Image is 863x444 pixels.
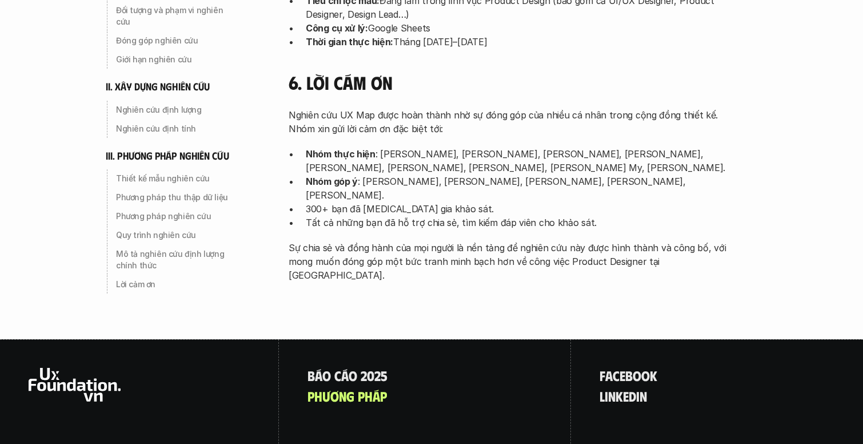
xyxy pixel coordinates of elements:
[306,175,734,202] p: : [PERSON_NAME], [PERSON_NAME], [PERSON_NAME], [PERSON_NAME], [PERSON_NAME].
[306,216,734,229] p: Tất cả những bạn đã hỗ trợ chia sẻ, tìm kiếm đáp viên cho khảo sát.
[307,368,315,383] span: B
[307,368,387,383] a: Báocáo2025
[605,388,608,403] span: i
[330,388,339,403] span: ơ
[600,388,647,403] a: linkedin
[106,119,243,137] a: Nghiên cứu định tính
[380,388,387,403] span: p
[339,388,346,403] span: n
[116,211,238,222] p: Phương pháp nghiên cứu
[341,368,349,383] span: á
[116,173,238,184] p: Thiết kế mẫu nghiên cứu
[106,169,243,188] a: Thiết kế mẫu nghiên cứu
[306,147,734,175] p: : [PERSON_NAME], [PERSON_NAME], [PERSON_NAME], [PERSON_NAME], [PERSON_NAME], [PERSON_NAME], [PERS...
[334,368,341,383] span: c
[374,368,381,383] span: 2
[106,275,243,294] a: Lời cảm ơn
[600,368,605,383] span: f
[600,368,657,383] a: facebook
[106,50,243,69] a: Giới hạn nghiên cứu
[306,148,375,160] strong: Nhóm thực hiện
[116,248,238,271] p: Mô tả nghiên cứu định lượng chính thức
[116,279,238,290] p: Lời cảm ơn
[106,207,243,225] a: Phương pháp nghiên cứu
[116,5,238,27] p: Đối tượng và phạm vi nghiên cứu
[306,202,734,216] p: 300+ bạn đã [MEDICAL_DATA] gia khảo sát.
[116,229,238,241] p: Quy trình nghiên cứu
[365,388,373,403] span: h
[625,368,633,383] span: b
[623,388,629,403] span: e
[373,388,380,403] span: á
[106,100,243,118] a: Nghiên cứu định lượng
[106,149,229,162] h6: iii. phương pháp nghiên cứu
[608,388,616,403] span: n
[106,1,243,31] a: Đối tượng và phạm vi nghiên cứu
[106,245,243,275] a: Mô tả nghiên cứu định lượng chính thức
[641,368,650,383] span: o
[116,104,238,115] p: Nghiên cứu định lượng
[616,388,623,403] span: k
[306,35,734,49] p: Tháng [DATE]–[DATE]
[116,54,238,65] p: Giới hạn nghiên cứu
[306,176,358,187] strong: Nhóm góp ý
[629,388,636,403] span: d
[367,368,374,383] span: 0
[633,368,641,383] span: o
[289,241,734,282] p: Sự chia sẻ và đồng hành của mọi người là nền tảng để nghiên cứu này được hình thành và công bố, v...
[106,80,210,93] h6: ii. xây dựng nghiên cứu
[306,36,393,47] strong: Thời gian thực hiện:
[289,72,734,93] h4: 6. Lời cám ơn
[306,22,368,34] strong: Công cụ xử lý:
[620,368,625,383] span: e
[346,388,354,403] span: g
[106,188,243,207] a: Phương pháp thu thập dữ liệu
[106,31,243,50] a: Đóng góp nghiên cứu
[600,388,605,403] span: l
[605,368,613,383] span: a
[640,388,647,403] span: n
[613,368,620,383] span: c
[307,388,314,403] span: p
[322,368,331,383] span: o
[349,368,357,383] span: o
[289,108,734,136] p: Nghiên cứu UX Map được hoàn thành nhờ sự đóng góp của nhiều cá nhân trong cộng đồng thiết kế. Nhó...
[116,122,238,134] p: Nghiên cứu định tính
[314,388,322,403] span: h
[116,35,238,46] p: Đóng góp nghiên cứu
[636,388,640,403] span: i
[381,368,387,383] span: 5
[306,21,734,35] p: Google Sheets
[358,388,365,403] span: p
[361,368,367,383] span: 2
[315,368,322,383] span: á
[322,388,330,403] span: ư
[307,388,387,403] a: phươngpháp
[106,226,243,244] a: Quy trình nghiên cứu
[116,192,238,203] p: Phương pháp thu thập dữ liệu
[650,368,657,383] span: k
